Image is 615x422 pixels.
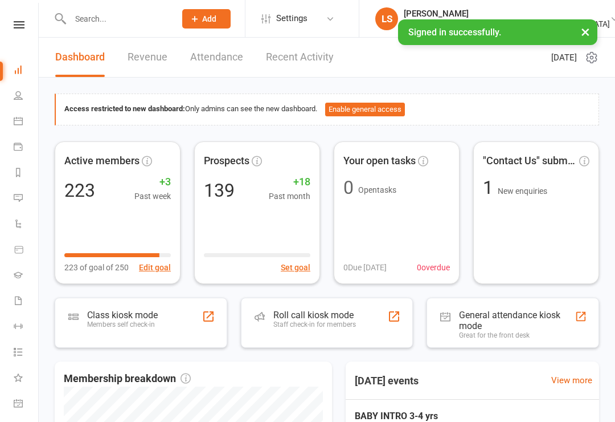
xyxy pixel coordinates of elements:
a: Revenue [128,38,167,77]
a: People [14,84,39,109]
a: Recent Activity [266,38,334,77]
span: [DATE] [551,51,577,64]
div: 223 [64,181,95,200]
div: Only admins can see the new dashboard. [64,103,590,116]
span: Settings [276,6,307,31]
span: Active members [64,153,140,169]
a: General attendance kiosk mode [14,392,39,417]
div: 0 [343,178,354,197]
div: [PERSON_NAME] [404,9,610,19]
input: Search... [67,11,167,27]
a: Dashboard [55,38,105,77]
a: Calendar [14,109,39,135]
a: Attendance [190,38,243,77]
div: Members self check-in [87,320,158,328]
span: Past month [269,190,310,202]
strong: Access restricted to new dashboard: [64,104,185,113]
button: Edit goal [139,261,171,274]
button: × [575,19,596,44]
div: Staff check-in for members [273,320,356,328]
span: 0 Due [DATE] [343,261,387,274]
span: +3 [134,174,171,190]
span: 0 overdue [417,261,450,274]
span: New enquiries [498,186,547,196]
div: Class kiosk mode [87,310,158,320]
div: 139 [204,181,235,200]
span: 1 [483,177,498,198]
button: Enable general access [325,103,405,116]
div: Traditional Brazilian Jiu Jitsu School [GEOGRAPHIC_DATA] [404,19,610,29]
span: "Contact Us" submissions [483,153,577,169]
div: LS [375,7,398,30]
a: Reports [14,161,39,186]
div: Great for the front desk [459,331,575,339]
div: Roll call kiosk mode [273,310,356,320]
span: Add [202,14,216,23]
a: Product Sales [14,238,39,263]
div: General attendance kiosk mode [459,310,575,331]
span: 223 of goal of 250 [64,261,129,274]
span: +18 [269,174,310,190]
button: Set goal [281,261,310,274]
span: Open tasks [358,185,396,194]
a: Payments [14,135,39,161]
a: Dashboard [14,58,39,84]
span: Past week [134,190,171,202]
span: Prospects [204,153,249,169]
a: What's New [14,366,39,392]
button: Add [182,9,231,29]
a: View more [551,374,592,387]
span: Signed in successfully. [408,27,501,38]
span: Membership breakdown [64,371,191,387]
h3: [DATE] events [346,371,428,391]
span: Your open tasks [343,153,416,169]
